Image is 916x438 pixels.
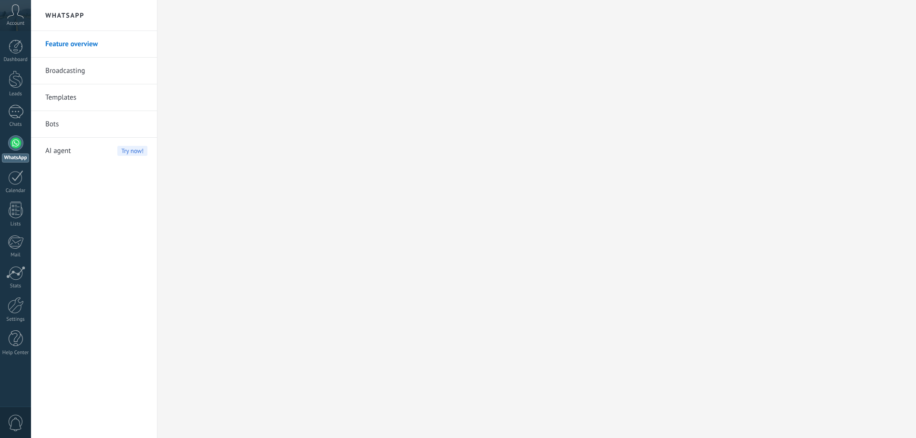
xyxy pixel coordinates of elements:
span: Account [7,20,24,27]
a: Bots [45,111,147,138]
div: Mail [2,252,30,258]
a: Broadcasting [45,58,147,84]
li: Bots [31,111,157,138]
div: Stats [2,283,30,289]
li: Broadcasting [31,58,157,84]
li: Templates [31,84,157,111]
a: Feature overview [45,31,147,58]
div: Help Center [2,350,30,356]
div: WhatsApp [2,153,29,163]
li: Feature overview [31,31,157,58]
a: Templates [45,84,147,111]
div: Lists [2,221,30,227]
span: AI agent [45,138,71,164]
div: Leads [2,91,30,97]
div: Chats [2,122,30,128]
div: Calendar [2,188,30,194]
a: AI agent Try now! [45,138,147,164]
div: Settings [2,316,30,323]
div: Dashboard [2,57,30,63]
span: Try now! [117,146,147,156]
li: AI agent [31,138,157,164]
